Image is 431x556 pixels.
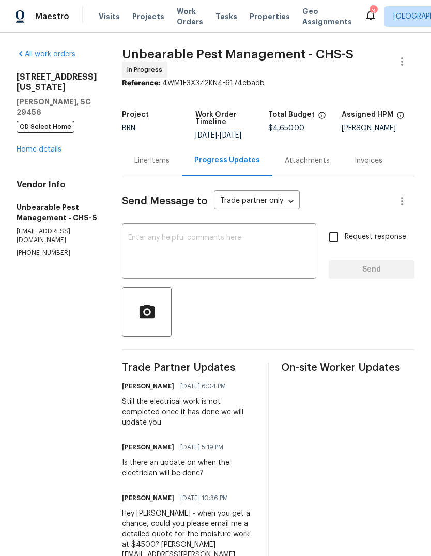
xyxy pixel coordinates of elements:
span: On-site Worker Updates [281,363,414,373]
div: Is there an update on when the electrician will be done? [122,458,255,478]
div: [PERSON_NAME] [342,125,415,132]
p: [PHONE_NUMBER] [17,249,97,258]
span: [DATE] [220,132,241,139]
h5: Assigned HPM [342,111,393,118]
span: OD Select Home [17,121,74,133]
a: Home details [17,146,61,153]
span: Tasks [215,13,237,20]
span: Unbearable Pest Management - CHS-S [122,48,353,61]
span: The hpm assigned to this work order. [396,111,405,125]
span: $4,650.00 [268,125,304,132]
h6: [PERSON_NAME] [122,381,174,392]
h5: Work Order Timeline [195,111,269,126]
a: All work orders [17,51,75,58]
h5: [PERSON_NAME], SC 29456 [17,97,97,117]
span: Geo Assignments [302,6,352,27]
span: In Progress [127,65,166,75]
span: The total cost of line items that have been proposed by Opendoor. This sum includes line items th... [318,111,326,125]
h4: Vendor Info [17,179,97,190]
span: Visits [99,11,120,22]
span: [DATE] 6:04 PM [180,381,226,392]
div: Still the electrical work is not completed once it has done we will update you [122,397,255,428]
span: Trade Partner Updates [122,363,255,373]
h5: Unbearable Pest Management - CHS-S [17,202,97,223]
p: [EMAIL_ADDRESS][DOMAIN_NAME] [17,227,97,245]
span: Maestro [35,11,69,22]
h5: Total Budget [268,111,315,118]
div: Trade partner only [214,193,300,210]
span: [DATE] 10:36 PM [180,493,228,503]
div: Attachments [285,156,330,166]
b: Reference: [122,80,160,87]
div: Progress Updates [194,155,260,166]
span: [DATE] 5:19 PM [180,442,223,453]
span: Projects [132,11,164,22]
h6: [PERSON_NAME] [122,442,174,453]
span: Send Message to [122,196,208,206]
div: 4WM1E3X3Z2KN4-6174cbadb [122,78,414,88]
span: Properties [250,11,290,22]
h6: [PERSON_NAME] [122,493,174,503]
div: Invoices [355,156,382,166]
span: [DATE] [195,132,217,139]
span: Request response [345,232,406,243]
h2: [STREET_ADDRESS][US_STATE] [17,72,97,93]
div: Line Items [134,156,170,166]
span: Work Orders [177,6,203,27]
span: BRN [122,125,135,132]
span: - [195,132,241,139]
h5: Project [122,111,149,118]
div: 3 [370,6,377,17]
